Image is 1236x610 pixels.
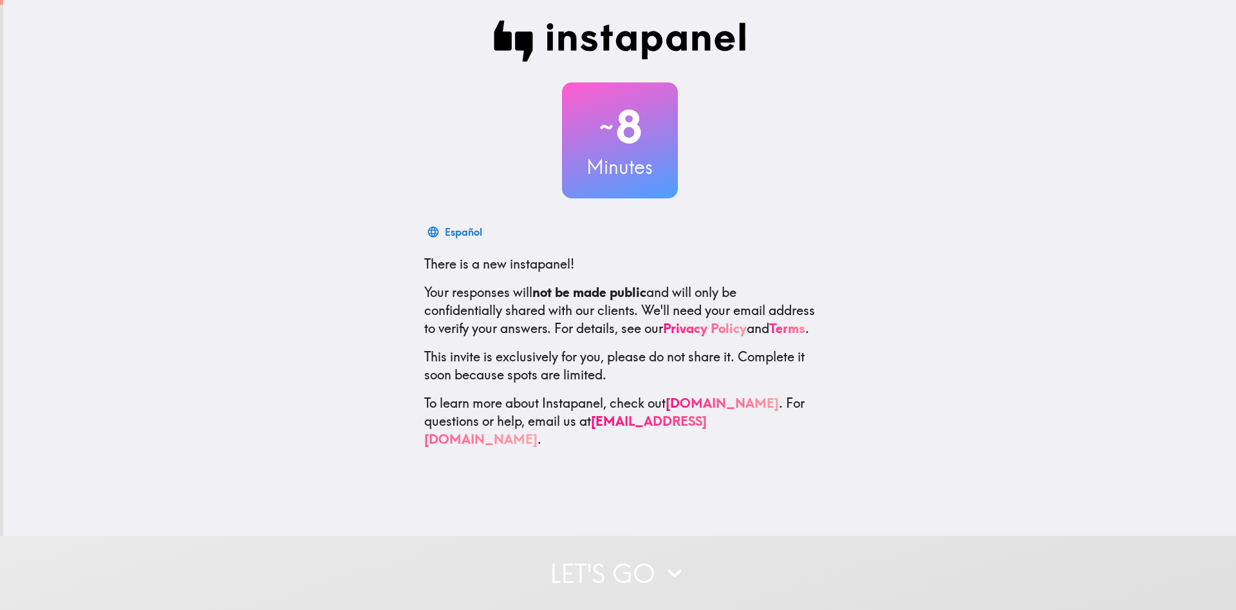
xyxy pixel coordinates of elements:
span: ~ [597,108,615,146]
img: Instapanel [494,21,746,62]
p: This invite is exclusively for you, please do not share it. Complete it soon because spots are li... [424,348,816,384]
a: Terms [769,320,805,336]
div: Español [445,223,482,241]
button: Español [424,219,487,245]
a: [EMAIL_ADDRESS][DOMAIN_NAME] [424,413,707,447]
p: Your responses will and will only be confidentially shared with our clients. We'll need your emai... [424,283,816,338]
a: [DOMAIN_NAME] [666,395,779,411]
h3: Minutes [562,153,678,180]
p: To learn more about Instapanel, check out . For questions or help, email us at . [424,394,816,448]
h2: 8 [562,100,678,153]
a: Privacy Policy [663,320,747,336]
b: not be made public [532,284,646,300]
span: There is a new instapanel! [424,256,574,272]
